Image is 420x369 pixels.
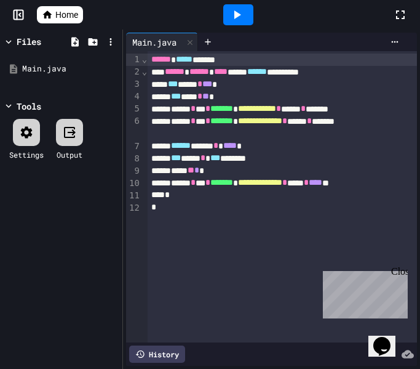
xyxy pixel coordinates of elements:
[126,78,141,91] div: 3
[126,153,141,165] div: 8
[141,67,148,76] span: Fold line
[57,149,82,160] div: Output
[126,66,141,78] div: 2
[318,266,408,318] iframe: chat widget
[126,165,141,177] div: 9
[126,140,141,153] div: 7
[126,202,141,214] div: 12
[55,9,78,21] span: Home
[126,103,141,115] div: 5
[141,54,148,64] span: Fold line
[368,320,408,357] iframe: chat widget
[126,54,141,66] div: 1
[129,346,185,363] div: History
[17,35,41,48] div: Files
[126,115,141,140] div: 6
[17,100,41,113] div: Tools
[22,63,118,75] div: Main.java
[126,190,141,202] div: 11
[126,177,141,190] div: 10
[5,5,85,78] div: Chat with us now!Close
[126,91,141,103] div: 4
[126,36,183,49] div: Main.java
[9,149,44,160] div: Settings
